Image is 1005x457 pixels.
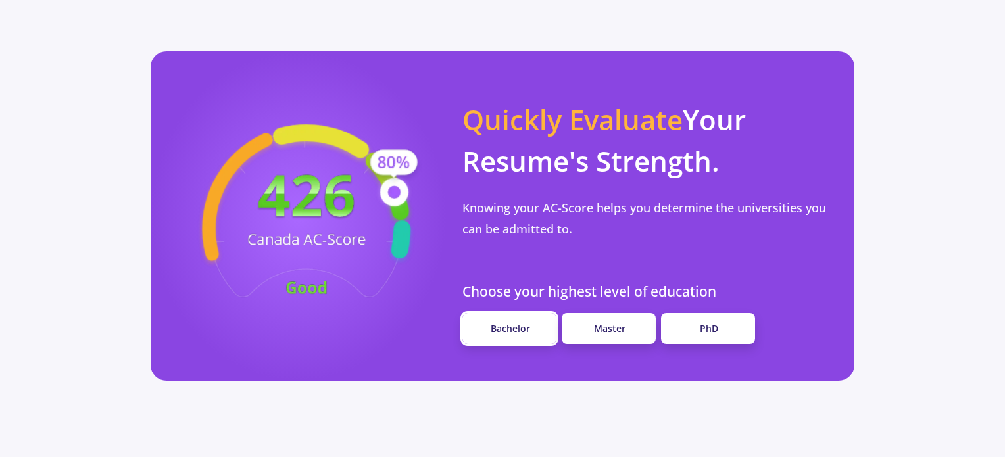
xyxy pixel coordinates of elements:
[594,322,625,335] span: Master
[700,322,718,335] span: PhD
[462,313,556,344] a: Bachelor
[462,101,683,138] span: Quickly Evaluate
[562,313,656,344] a: Master
[153,104,460,327] img: acscore
[661,313,755,344] a: PhD
[462,99,839,181] p: Your Resume's Strength.
[491,322,530,335] span: Bachelor
[462,281,839,302] p: Choose your highest level of education
[462,197,839,240] p: Knowing your AC-Score helps you determine the universities you can be admitted to.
